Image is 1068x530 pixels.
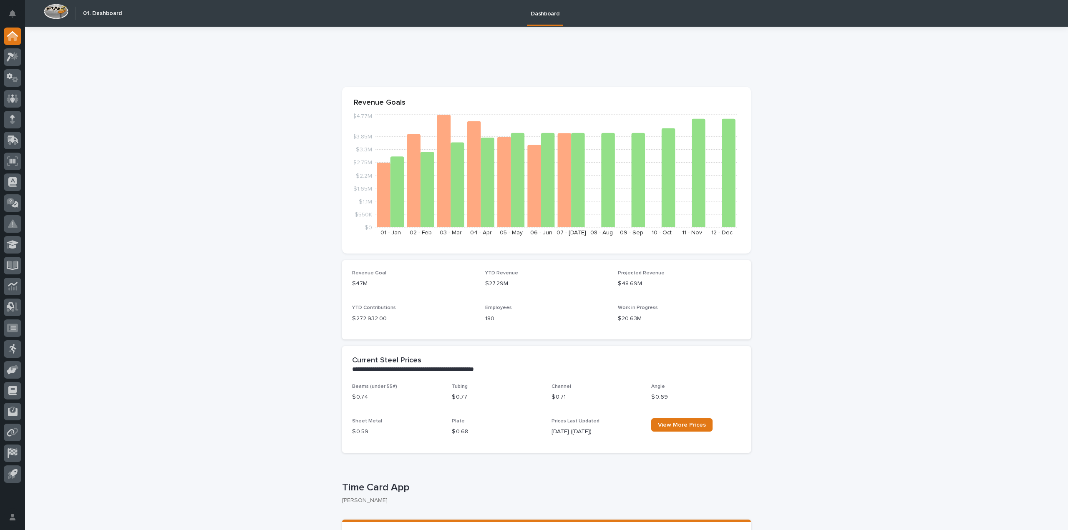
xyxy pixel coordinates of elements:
p: $ 272,932.00 [352,314,475,323]
span: Employees [485,305,512,310]
p: $ 0.71 [552,393,641,402]
text: 02 - Feb [410,230,432,236]
tspan: $1.65M [353,186,372,191]
span: YTD Contributions [352,305,396,310]
p: Time Card App [342,482,748,494]
p: [PERSON_NAME] [342,497,744,504]
p: $ 0.74 [352,393,442,402]
span: Sheet Metal [352,419,382,424]
tspan: $3.85M [353,134,372,140]
text: 10 - Oct [652,230,672,236]
img: Workspace Logo [44,4,68,19]
text: 05 - May [500,230,523,236]
p: $ 0.68 [452,427,542,436]
span: Projected Revenue [618,271,665,276]
p: $20.63M [618,314,741,323]
text: 04 - Apr [470,230,492,236]
text: 09 - Sep [620,230,643,236]
text: 07 - [DATE] [557,230,586,236]
tspan: $2.75M [353,160,372,166]
h2: Current Steel Prices [352,356,421,365]
button: Notifications [4,5,21,23]
text: 08 - Aug [590,230,613,236]
tspan: $1.1M [359,198,372,204]
span: Tubing [452,384,468,389]
span: View More Prices [658,422,706,428]
p: $ 0.59 [352,427,442,436]
text: 03 - Mar [440,230,462,236]
span: Beams (under 55#) [352,384,397,389]
tspan: $550K [355,211,372,217]
p: $27.29M [485,279,608,288]
text: 11 - Nov [682,230,702,236]
p: Revenue Goals [354,98,739,108]
span: Angle [651,384,665,389]
text: 06 - Jun [530,230,552,236]
p: $ 0.69 [651,393,741,402]
p: $48.69M [618,279,741,288]
span: Work in Progress [618,305,658,310]
p: 180 [485,314,608,323]
p: $47M [352,279,475,288]
tspan: $3.3M [356,147,372,153]
a: View More Prices [651,418,713,432]
div: Notifications [10,10,21,23]
text: 12 - Dec [711,230,733,236]
tspan: $2.2M [356,173,372,178]
p: $ 0.77 [452,393,542,402]
span: Channel [552,384,571,389]
tspan: $0 [365,225,372,231]
span: Revenue Goal [352,271,386,276]
span: Plate [452,419,465,424]
p: [DATE] ([DATE]) [552,427,641,436]
span: Prices Last Updated [552,419,599,424]
h2: 01. Dashboard [83,10,122,17]
span: YTD Revenue [485,271,518,276]
tspan: $4.77M [353,113,372,119]
text: 01 - Jan [380,230,401,236]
